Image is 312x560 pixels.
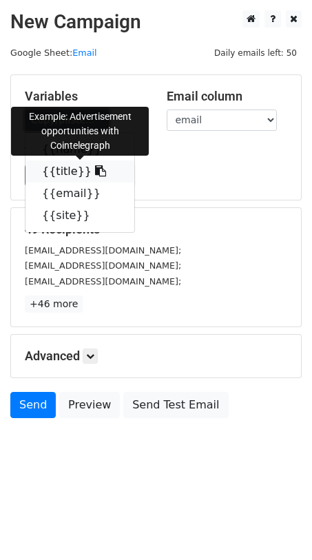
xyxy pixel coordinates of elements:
[209,48,302,58] a: Daily emails left: 50
[25,245,181,256] small: [EMAIL_ADDRESS][DOMAIN_NAME];
[10,392,56,418] a: Send
[167,89,288,104] h5: Email column
[25,205,134,227] a: {{site}}
[10,48,97,58] small: Google Sheet:
[25,222,287,237] h5: 49 Recipients
[123,392,228,418] a: Send Test Email
[243,494,312,560] iframe: Chat Widget
[25,160,134,183] a: {{title}}
[209,45,302,61] span: Daily emails left: 50
[11,107,149,156] div: Example: Advertisement opportunities with Cointelegraph
[72,48,96,58] a: Email
[25,183,134,205] a: {{email}}
[25,295,83,313] a: +46 more
[25,276,181,287] small: [EMAIL_ADDRESS][DOMAIN_NAME];
[10,10,302,34] h2: New Campaign
[25,260,181,271] small: [EMAIL_ADDRESS][DOMAIN_NAME];
[25,349,287,364] h5: Advanced
[25,89,146,104] h5: Variables
[59,392,120,418] a: Preview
